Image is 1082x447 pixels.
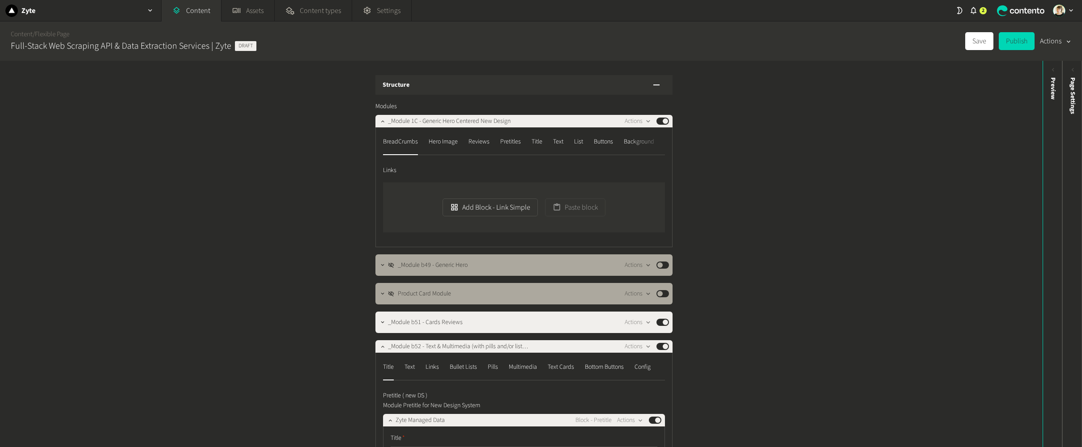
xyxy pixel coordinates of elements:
[625,288,651,299] button: Actions
[396,416,445,425] span: Zyte Managed Data
[982,7,984,15] span: 2
[625,317,651,328] button: Actions
[553,135,563,149] div: Text
[532,135,542,149] div: Title
[300,5,341,16] span: Content types
[625,260,651,270] button: Actions
[388,318,463,327] span: _Module b51 - Cards Reviews
[585,360,624,374] div: Bottom Buttons
[35,30,69,39] a: Flexible Page
[375,102,397,111] span: Modules
[450,360,477,374] div: Bullet Lists
[11,30,33,39] a: Content
[545,198,605,216] button: Paste block
[33,30,35,39] span: /
[388,342,528,351] span: _Module b52 - Text & Multimedia (with pills and/or lists) New Design
[1068,77,1078,114] span: Page Settings
[377,5,400,16] span: Settings
[625,116,651,127] button: Actions
[635,360,651,374] div: Config
[5,4,18,17] img: Zyte
[11,39,231,53] h2: Full-Stack Web Scraping API & Data Extraction Services | Zyte
[617,415,643,426] button: Actions
[625,341,651,352] button: Actions
[383,401,587,410] p: Module Pretitle for New Design System
[575,416,612,425] span: Block - Pretitle
[509,360,537,374] div: Multimedia
[429,135,458,149] div: Hero Image
[398,289,451,299] span: Product Card Module
[1048,77,1058,100] div: Preview
[398,261,468,270] span: _Module b49 - Generic Hero
[383,166,396,175] span: Links
[383,360,394,374] div: Title
[548,360,574,374] div: Text Cards
[391,434,405,443] span: Title
[1053,4,1065,17] img: Linda Giuliano
[383,135,418,149] div: BreadCrumbs
[469,135,490,149] div: Reviews
[594,135,613,149] div: Buttons
[443,198,538,216] button: Add Block - Link Simple
[1040,32,1071,50] button: Actions
[21,5,35,16] h2: Zyte
[405,360,415,374] div: Text
[426,360,439,374] div: Links
[624,135,654,149] div: Background
[383,80,409,90] h3: Structure
[999,32,1035,50] button: Publish
[488,360,498,374] div: Pills
[965,32,993,50] button: Save
[500,135,521,149] div: Pretitles
[574,135,583,149] div: List
[235,41,256,51] span: Draft
[388,117,511,126] span: _Module 1C - Generic Hero Centered New Design
[383,391,427,401] span: Pretitle ( new DS )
